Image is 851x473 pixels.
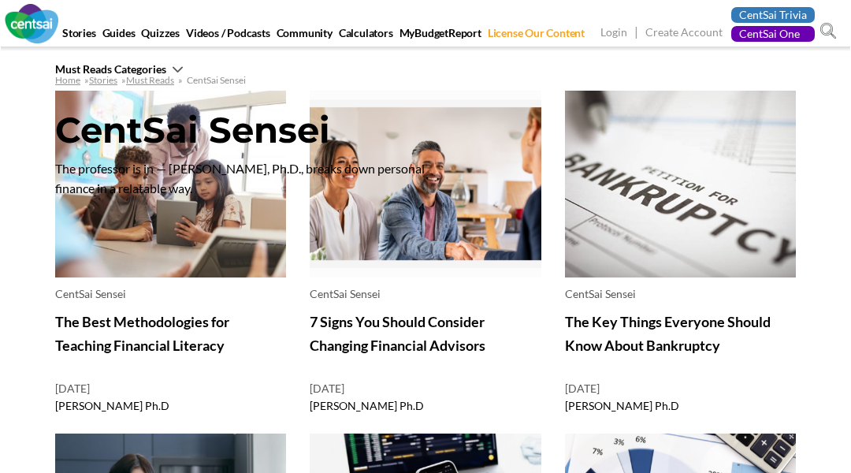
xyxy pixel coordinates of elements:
[565,313,771,354] a: The Key Things Everyone Should Know About Bankruptcy
[565,287,636,300] a: CentSai Sensei
[310,381,541,397] span: [DATE]
[60,26,98,47] a: Stories
[630,24,643,42] span: |
[565,381,796,397] span: [DATE]
[184,26,272,47] a: Videos / Podcasts
[126,74,174,86] a: Must Reads
[485,26,586,47] a: License Our Content
[139,26,181,47] a: Quizzes
[55,74,246,86] span: » » »
[397,26,483,47] a: MyBudgetReport
[55,381,286,397] span: [DATE]
[5,4,58,43] img: CentSai
[55,108,796,158] h1: CentSai Sensei
[55,313,229,354] a: The Best Methodologies for Teaching Financial Literacy
[89,74,117,86] a: Stories
[731,7,815,23] a: CentSai Trivia
[274,26,334,47] a: Community
[55,158,441,198] p: The professor is in — [PERSON_NAME], Ph.D., breaks down personal finance in a relatable way.
[55,74,80,86] a: Home
[187,74,246,86] span: CentSai Sensei
[645,25,723,42] a: Create Account
[310,399,424,412] a: [PERSON_NAME] Ph.D
[310,287,381,300] a: CentSai Sensei
[55,287,126,300] a: CentSai Sensei
[600,25,627,42] a: Login
[55,399,169,412] a: [PERSON_NAME] Ph.D
[731,26,815,42] a: CentSai One
[565,399,679,412] a: [PERSON_NAME] Ph.D
[310,313,485,354] a: 7 Signs You Should Consider Changing Financial Advisors
[336,26,395,47] a: Calculators
[100,26,137,47] a: Guides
